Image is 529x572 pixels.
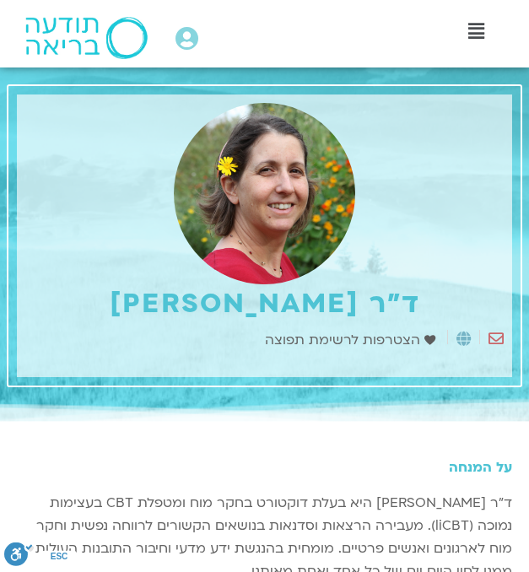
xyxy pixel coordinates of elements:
[25,17,148,59] img: תודעה בריאה
[17,460,512,475] h5: על המנחה
[265,329,424,352] span: הצטרפות לרשימת תפוצה
[25,289,504,320] h1: ד"ר [PERSON_NAME]
[265,329,440,352] a: הצטרפות לרשימת תפוצה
